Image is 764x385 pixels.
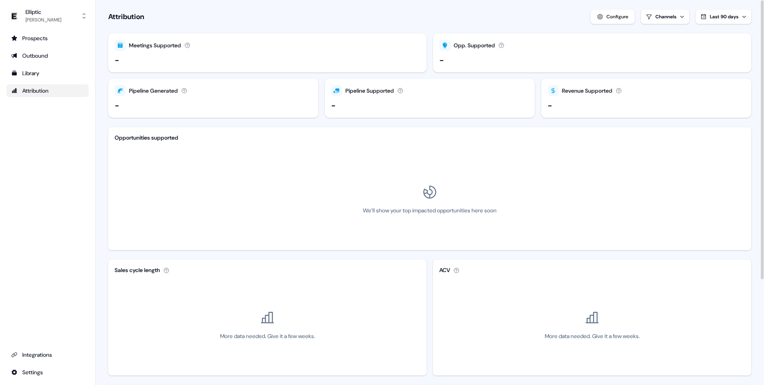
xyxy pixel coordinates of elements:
div: [PERSON_NAME] [25,16,61,24]
div: Attribution [11,87,84,95]
div: Opportunities supported [115,134,178,142]
div: - [331,99,336,111]
div: Library [11,69,84,77]
div: Elliptic [25,8,61,16]
div: Opp. Supported [454,41,495,50]
button: Elliptic[PERSON_NAME] [6,6,89,25]
div: - [548,99,552,111]
div: ACV [439,266,450,274]
a: Go to templates [6,67,89,80]
div: Configure [606,13,628,21]
button: Configure [591,10,635,24]
div: Prospects [11,34,84,42]
a: Go to integrations [6,366,89,379]
a: Go to integrations [6,348,89,361]
div: More data needed. Give it a few weeks. [220,332,315,340]
div: Pipeline Generated [129,87,178,95]
div: We’ll show your top impacted opportunities here soon [363,206,497,215]
h1: Attribution [108,12,144,21]
div: More data needed. Give it a few weeks. [545,332,640,340]
div: Settings [11,368,84,376]
div: Integrations [11,351,84,359]
a: Go to prospects [6,32,89,45]
div: Outbound [11,52,84,60]
button: Channels [641,10,689,24]
a: Go to outbound experience [6,49,89,62]
div: Meetings Supported [129,41,181,50]
div: Sales cycle length [115,266,160,274]
button: Pipeline Generated- [108,79,318,118]
button: Meetings Supported- [108,33,427,72]
div: Channels [655,13,676,20]
div: - [115,99,119,111]
div: - [439,54,444,66]
div: Revenue Supported [562,87,612,95]
div: - [115,54,119,66]
a: Go to attribution [6,84,89,97]
div: Pipeline Supported [345,87,394,95]
button: Revenue Supported- [541,79,751,118]
button: Last 90 days [696,10,751,24]
button: Pipeline Supported- [325,79,535,118]
span: Last 90 days [710,14,739,20]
